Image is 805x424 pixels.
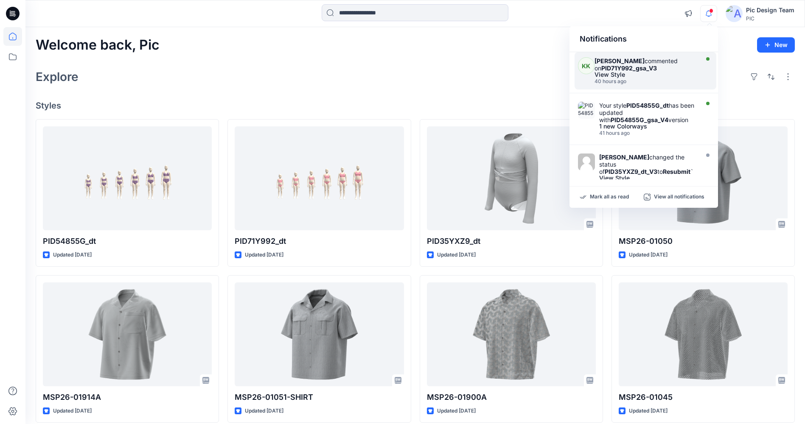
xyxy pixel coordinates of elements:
div: PIC [746,15,794,22]
strong: Resubmit [663,168,690,175]
img: George Voulgaris [578,153,595,170]
p: MSP26-01045 [619,391,788,403]
div: commented on [595,57,696,72]
strong: [PERSON_NAME] [599,153,649,161]
p: Updated [DATE] [53,407,92,416]
p: Updated [DATE] [245,407,283,416]
strong: PID35YXZ9_dt_V3 [605,168,657,175]
p: Updated [DATE] [629,407,668,416]
div: View Style [599,175,697,181]
a: PID35YXZ9_dt [427,126,596,230]
p: Mark all as read [590,193,629,201]
h2: Welcome back, Pic [36,37,160,53]
h2: Explore [36,70,79,84]
p: View all notifications [654,193,704,201]
p: Updated [DATE] [437,407,476,416]
p: MSP26-01914A [43,391,212,403]
strong: PID54855G_dt [626,102,669,109]
p: PID54855G_dt [43,235,212,247]
a: MSP26-01045 [619,282,788,386]
div: Saturday, August 16, 2025 08:42 [599,130,697,136]
p: Updated [DATE] [245,251,283,259]
img: avatar [726,5,743,22]
p: Updated [DATE] [437,251,476,259]
div: changed the status of to ` [599,153,697,175]
p: MSP26-01051-SHIRT [235,391,404,403]
div: KK [578,57,595,74]
strong: PID71Y992_gsa_V3 [601,64,657,72]
a: PID71Y992_dt [235,126,404,230]
p: MSP26-01050 [619,235,788,247]
a: PID54855G_dt [43,126,212,230]
p: Updated [DATE] [629,251,668,259]
p: PID35YXZ9_dt [427,235,596,247]
img: PID54855G_gsa_V4 [578,102,595,119]
a: MSP26-01914A [43,282,212,386]
div: Pic Design Team [746,5,794,15]
p: PID71Y992_dt [235,235,404,247]
h4: Styles [36,100,795,111]
strong: [PERSON_NAME] [595,57,645,64]
button: New [757,37,795,53]
p: MSP26-01900A [427,391,596,403]
a: MSP26-01051-SHIRT [235,282,404,386]
div: View Style [595,72,696,78]
p: Updated [DATE] [53,251,92,259]
a: MSP26-01900A [427,282,596,386]
div: Your style has been updated with version [599,102,697,123]
div: Notifications [569,26,718,52]
div: 1 new Colorways [599,123,697,129]
strong: PID54855G_gsa_V4 [611,116,668,123]
div: Saturday, August 16, 2025 09:09 [595,78,696,84]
